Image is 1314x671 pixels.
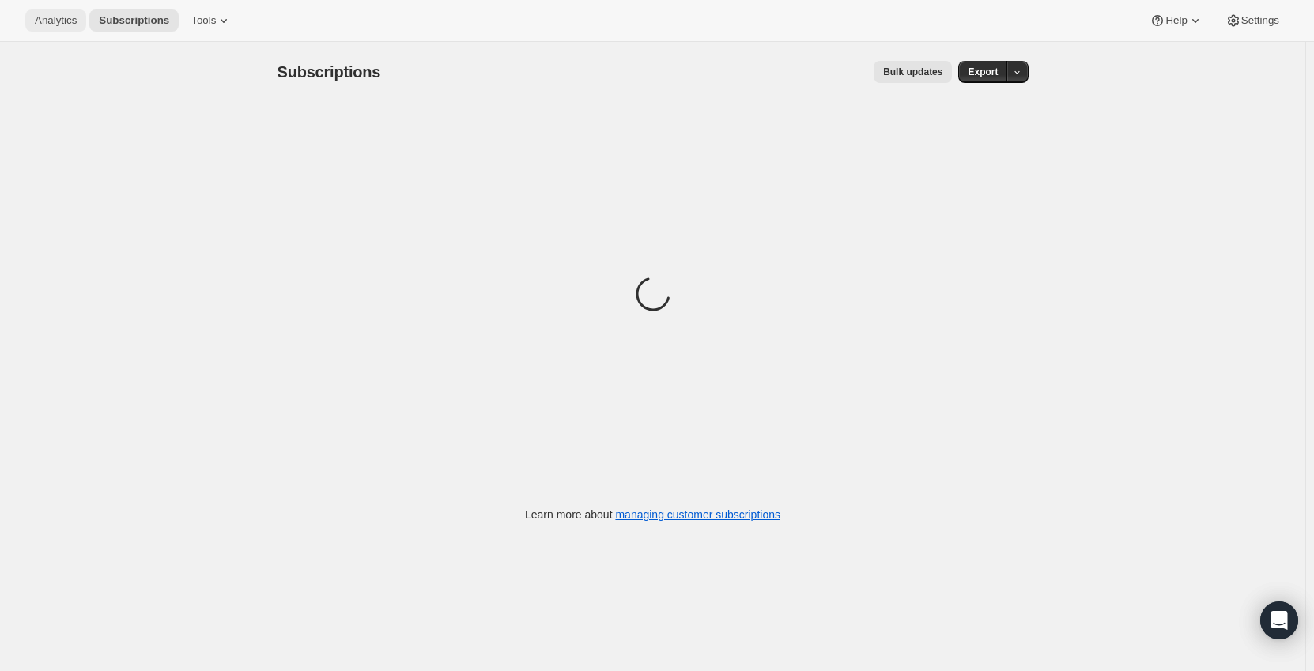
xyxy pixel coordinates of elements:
span: Bulk updates [883,66,942,78]
span: Subscriptions [278,63,381,81]
button: Tools [182,9,241,32]
span: Help [1165,14,1187,27]
span: Settings [1241,14,1279,27]
button: Export [958,61,1007,83]
button: Bulk updates [874,61,952,83]
span: Export [968,66,998,78]
p: Learn more about [525,507,780,522]
span: Analytics [35,14,77,27]
button: Settings [1216,9,1289,32]
button: Help [1140,9,1212,32]
button: Analytics [25,9,86,32]
span: Tools [191,14,216,27]
div: Open Intercom Messenger [1260,601,1298,639]
span: Subscriptions [99,14,169,27]
a: managing customer subscriptions [615,508,780,521]
button: Subscriptions [89,9,179,32]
